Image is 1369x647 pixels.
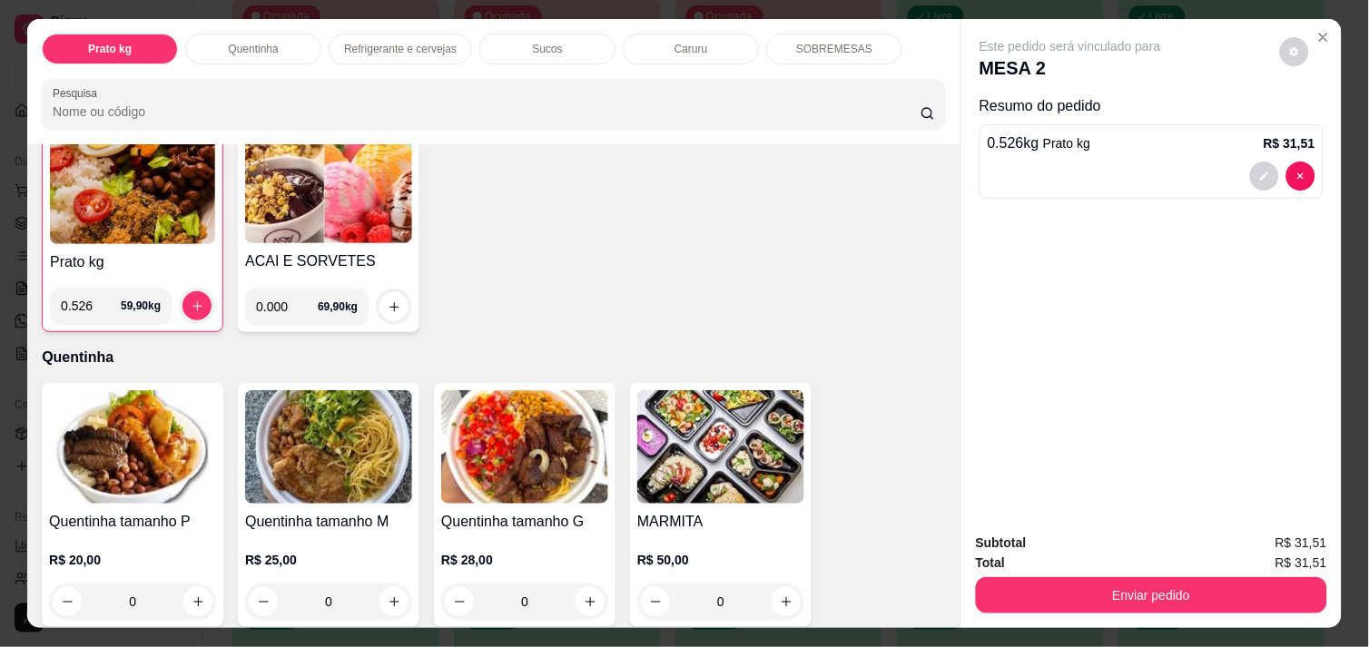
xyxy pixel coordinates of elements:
p: R$ 31,51 [1264,134,1315,152]
button: decrease-product-quantity [1250,162,1279,191]
button: decrease-product-quantity [445,587,474,616]
label: Pesquisa [53,85,103,101]
p: R$ 50,00 [637,551,804,569]
button: decrease-product-quantity [1280,37,1309,66]
p: R$ 28,00 [441,551,608,569]
p: R$ 20,00 [49,551,216,569]
span: R$ 31,51 [1275,553,1327,573]
p: SOBREMESAS [796,42,872,56]
h4: MARMITA [637,511,804,533]
h4: Quentinha tamanho P [49,511,216,533]
h4: ACAI E SORVETES [245,250,412,272]
h4: Quentinha tamanho M [245,511,412,533]
p: Refrigerante e cervejas [344,42,457,56]
button: increase-product-quantity [576,587,605,616]
p: Este pedido será vinculado para [980,37,1161,55]
input: 0.00 [256,289,318,325]
p: Sucos [533,42,563,56]
img: product-image [50,131,215,244]
button: decrease-product-quantity [53,587,82,616]
button: increase-product-quantity [182,291,212,320]
img: product-image [637,390,804,504]
h4: Quentinha tamanho G [441,511,608,533]
p: Resumo do pedido [980,95,1324,117]
button: increase-product-quantity [379,292,409,321]
span: R$ 31,51 [1275,533,1327,553]
p: MESA 2 [980,55,1161,81]
img: product-image [49,390,216,504]
strong: Subtotal [976,535,1027,550]
p: Quentinha [42,347,946,368]
button: increase-product-quantity [379,587,409,616]
button: increase-product-quantity [772,587,801,616]
button: decrease-product-quantity [249,587,278,616]
input: Pesquisa [53,103,921,121]
input: 0.00 [61,288,121,324]
img: product-image [245,390,412,504]
img: product-image [441,390,608,504]
button: Enviar pedido [976,577,1327,613]
span: Prato kg [1043,136,1090,151]
p: Caruru [675,42,708,56]
h4: Prato kg [50,251,215,273]
p: R$ 25,00 [245,551,412,569]
p: Prato kg [88,42,132,56]
button: increase-product-quantity [183,587,212,616]
strong: Total [976,555,1005,570]
img: product-image [245,130,412,243]
p: Quentinha [228,42,278,56]
button: Close [1309,23,1338,52]
p: 0.526 kg [988,132,1091,154]
button: decrease-product-quantity [1286,162,1315,191]
button: decrease-product-quantity [641,587,670,616]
